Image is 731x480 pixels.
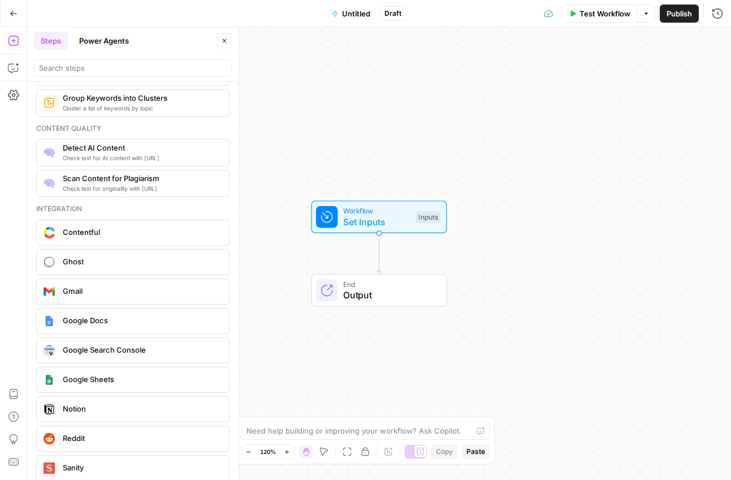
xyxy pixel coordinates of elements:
span: Copy [436,447,453,457]
button: Publish [660,5,699,23]
img: gmail%20(1).png [44,286,55,297]
img: logo.svg [44,462,55,474]
span: 120% [260,447,276,456]
div: EndOutput [274,274,485,307]
span: Workflow [343,205,410,216]
button: Steps [34,32,68,50]
button: Paste [462,444,490,459]
input: Search steps [39,62,227,74]
span: Google Sheets [63,374,220,385]
button: Test Workflow [562,5,637,23]
div: Inputs [416,211,440,223]
img: Group%201%201.png [44,374,55,385]
img: g05n0ak81hcbx2skfcsf7zupj8nr [44,178,55,189]
img: ghost-logo-orb.png [44,256,55,268]
span: Sanity [63,462,220,473]
img: google-search-console.svg [44,345,55,355]
span: Cluster a list of keywords by topic [63,104,220,113]
div: Content quality [36,123,230,134]
span: Reddit [63,432,220,444]
span: Output [343,288,435,302]
img: 14hgftugzlhicq6oh3k7w4rc46c1 [44,97,55,109]
button: Power Agents [72,32,136,50]
span: Gmail [63,285,220,297]
span: End [343,278,435,289]
span: Group Keywords into Clusters [63,92,220,104]
img: Instagram%20post%20-%201%201.png [44,315,55,327]
span: Google Search Console [63,344,220,355]
span: Check text for AI content with [URL] [63,153,220,162]
g: Edge from start to end [377,233,381,273]
img: Notion_app_logo.png [44,404,55,415]
span: Contentful [63,226,220,238]
button: Untitled [325,5,377,23]
span: Notion [63,403,220,414]
span: Publish [667,8,692,19]
span: Ghost [63,256,220,267]
span: Test Workflow [579,8,630,19]
span: Draft [384,8,401,19]
span: Check text for originality with [URL] [63,184,220,193]
img: sdasd.png [44,226,55,238]
span: Detect AI Content [63,142,220,153]
span: Set Inputs [343,215,410,229]
div: Integration [36,204,230,214]
span: Google Docs [63,315,220,326]
img: reddit_icon.png [44,433,55,444]
span: Scan Content for Plagiarism [63,173,220,184]
span: Untitled [342,8,370,19]
button: Copy [431,444,457,459]
div: WorkflowSet InputsInputs [274,200,485,233]
span: Paste [466,447,485,457]
img: 0h7jksvol0o4df2od7a04ivbg1s0 [44,147,55,158]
